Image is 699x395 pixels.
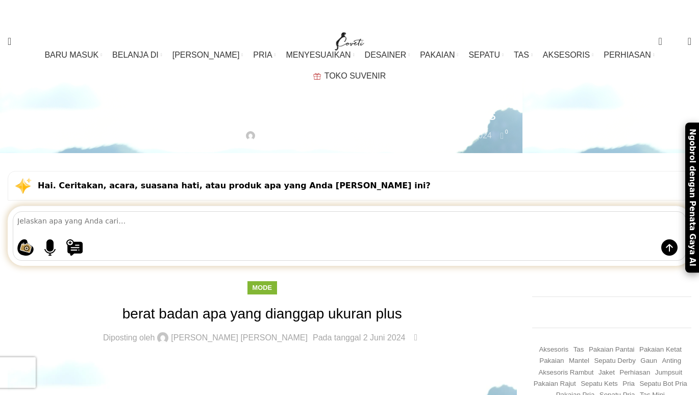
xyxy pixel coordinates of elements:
[619,368,650,376] font: Perhiasan
[112,51,159,59] font: BELANJA DI
[258,131,394,140] font: [PERSON_NAME] [PERSON_NAME]
[419,331,422,337] font: 0
[639,345,682,353] font: Pakaian ketat
[112,45,162,65] a: BELANJA DI
[171,334,308,342] a: [PERSON_NAME] [PERSON_NAME]
[191,131,243,140] font: Diposting oleh
[662,357,681,364] font: Anting
[157,332,168,343] img: avatar penulis
[534,380,576,387] font: Pakaian rajut
[639,380,687,387] font: Sepatu Bot Pria
[468,45,504,65] a: SEPATU
[539,345,568,353] font: Aksesoris
[365,45,410,65] a: DESAINER
[538,368,593,378] a: Aksesoris Rambut (245 item)
[539,345,568,355] a: Aksesoris (745 item)
[365,51,407,59] font: DESAINER
[246,131,255,140] img: avatar penulis
[333,29,367,54] img: Coveti
[543,45,593,65] a: AKSESORIS
[258,129,394,142] a: [PERSON_NAME] [PERSON_NAME]
[286,45,355,65] a: MENYESUAIKAN
[639,345,682,355] a: Bodysuit (156 item)
[640,357,657,364] font: Gaun
[497,129,508,142] a: 0
[44,45,102,65] a: BARU MASUK
[653,31,667,52] a: 0
[3,31,16,52] a: Mencari
[103,333,155,342] font: Diposting oleh
[253,45,276,65] a: PRIA
[640,356,657,366] a: Gaun (9.791 item)
[313,73,321,80] img: Tas Hadiah
[333,36,367,45] a: Logo situs
[581,379,618,389] a: Sepatu kets (193 item)
[655,368,682,376] font: Jumpsuit
[622,379,635,389] a: Pria (1.906 item)
[594,356,636,366] a: Sepatu Derby (233 item)
[286,51,351,59] font: MENYESUAIKAN
[468,51,500,59] font: SEPATU
[569,357,589,364] font: Mantel
[203,106,496,123] font: berat badan apa yang dianggap ukuran plus
[539,357,564,364] font: Pakaian
[410,331,421,344] a: 0
[514,51,529,59] font: TAS
[598,368,615,376] font: Jaket
[324,71,386,80] font: TOKO SUVENIR
[172,51,240,59] font: [PERSON_NAME]
[172,45,243,65] a: [PERSON_NAME]
[581,380,618,387] font: Sepatu kets
[253,51,272,59] font: PRIA
[594,357,636,364] font: Sepatu Derby
[573,345,584,353] font: Tas
[543,51,590,59] font: AKSESORIS
[399,131,491,140] font: Pada tanggal 2 Juni 2024
[313,333,405,342] font: Pada tanggal 2 Juni 2024
[569,356,589,366] a: Mantel (432 item)
[589,345,635,353] font: Pakaian Pantai
[171,333,308,342] font: [PERSON_NAME] [PERSON_NAME]
[573,345,584,355] a: Tas (1.744 item)
[604,45,654,65] a: PERHIASAN
[505,129,508,135] font: 0
[3,45,696,86] div: Navigasi utama
[514,45,533,65] a: TAS
[604,51,651,59] font: PERHIASAN
[313,66,386,86] a: TOKO SUVENIR
[655,368,682,378] a: Jumpsuit (156 item)
[253,284,272,291] a: Mode
[589,345,635,355] a: Pakaian Pantai (451 item)
[420,51,455,59] font: PAKAIAN
[539,356,564,366] a: Pakaian (19.146 item)
[420,45,458,65] a: PAKAIAN
[619,368,650,378] a: Perhiasan (427 item)
[340,90,359,97] a: Mode
[44,51,98,59] font: BARU MASUK
[675,40,677,45] font: 0
[659,34,667,41] span: 0
[670,31,680,52] div: Daftar Keinginanku
[598,368,615,378] a: Jaket (1.266 item)
[122,306,402,322] font: berat badan apa yang dianggap ukuran plus
[639,379,687,389] a: Sepatu Bot Pria (296 item)
[662,356,681,366] a: Anting (192 item)
[622,380,635,387] font: Pria
[534,379,576,389] a: Pakaian Rajut (496 item)
[538,368,593,376] font: Aksesoris Rambut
